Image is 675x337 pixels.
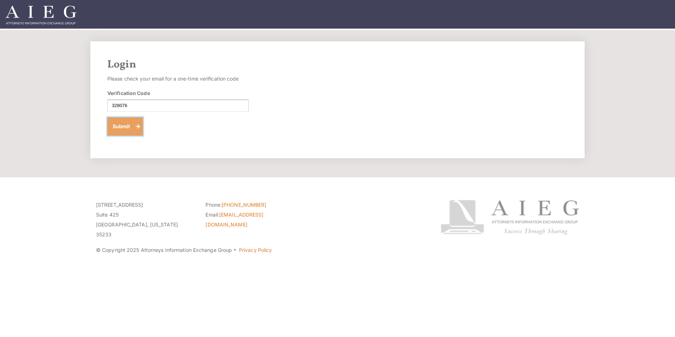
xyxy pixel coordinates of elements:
[96,245,414,255] p: © Copyright 2025 Attorneys Information Exchange Group
[107,117,143,136] button: Submit
[205,200,304,210] li: Phone:
[107,74,249,84] p: Please check your email for a one-time verification code
[239,247,272,253] a: Privacy Policy
[222,202,266,208] a: [PHONE_NUMBER]
[107,89,150,97] label: Verification Code
[205,210,304,230] li: Email:
[233,250,237,253] span: ·
[107,58,568,71] h2: Login
[96,200,195,240] p: [STREET_ADDRESS] Suite 425 [GEOGRAPHIC_DATA], [US_STATE] 35233
[205,212,263,227] a: [EMAIL_ADDRESS][DOMAIN_NAME]
[6,6,76,24] img: Attorneys Information Exchange Group
[441,200,579,235] img: Attorneys Information Exchange Group logo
